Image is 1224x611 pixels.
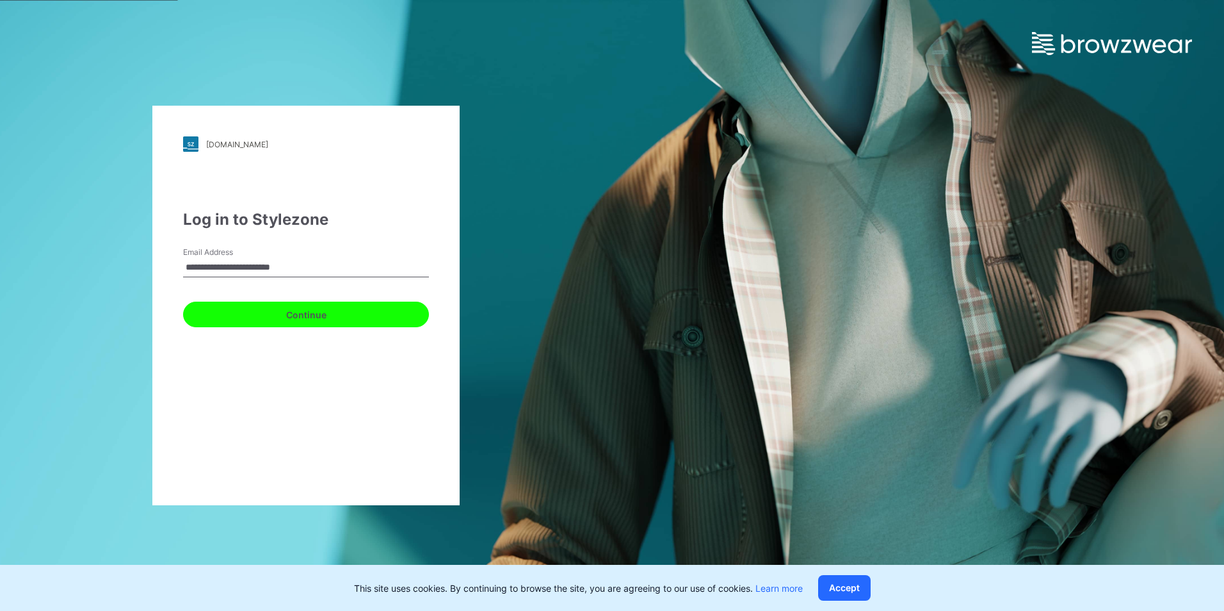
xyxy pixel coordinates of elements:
[183,302,429,327] button: Continue
[183,136,198,152] img: stylezone-logo.562084cfcfab977791bfbf7441f1a819.svg
[183,247,273,258] label: Email Address
[354,582,803,595] p: This site uses cookies. By continuing to browse the site, you are agreeing to our use of cookies.
[818,575,871,601] button: Accept
[755,583,803,594] a: Learn more
[1032,32,1192,55] img: browzwear-logo.e42bd6dac1945053ebaf764b6aa21510.svg
[183,136,429,152] a: [DOMAIN_NAME]
[183,208,429,231] div: Log in to Stylezone
[206,140,268,149] div: [DOMAIN_NAME]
